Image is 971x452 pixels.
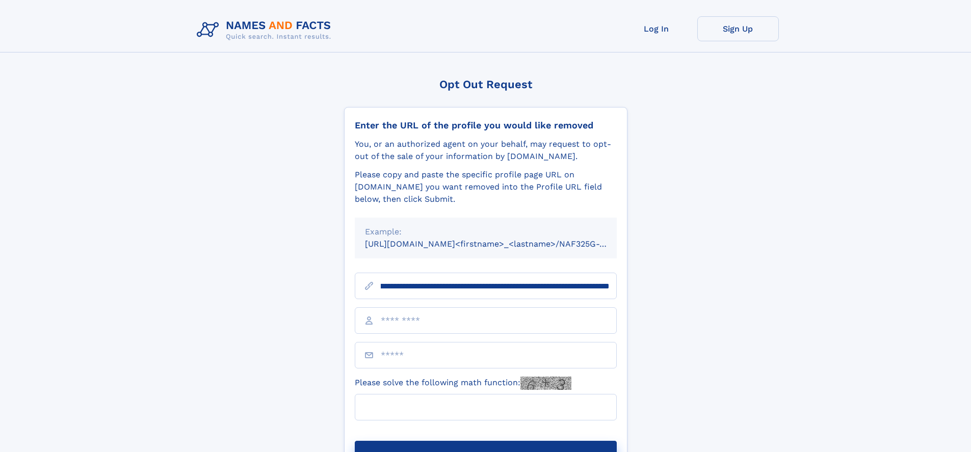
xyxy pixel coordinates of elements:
[344,78,627,91] div: Opt Out Request
[616,16,697,41] a: Log In
[697,16,779,41] a: Sign Up
[365,226,607,238] div: Example:
[355,377,571,390] label: Please solve the following math function:
[355,169,617,205] div: Please copy and paste the specific profile page URL on [DOMAIN_NAME] you want removed into the Pr...
[355,138,617,163] div: You, or an authorized agent on your behalf, may request to opt-out of the sale of your informatio...
[193,16,339,44] img: Logo Names and Facts
[355,120,617,131] div: Enter the URL of the profile you would like removed
[365,239,636,249] small: [URL][DOMAIN_NAME]<firstname>_<lastname>/NAF325G-xxxxxxxx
